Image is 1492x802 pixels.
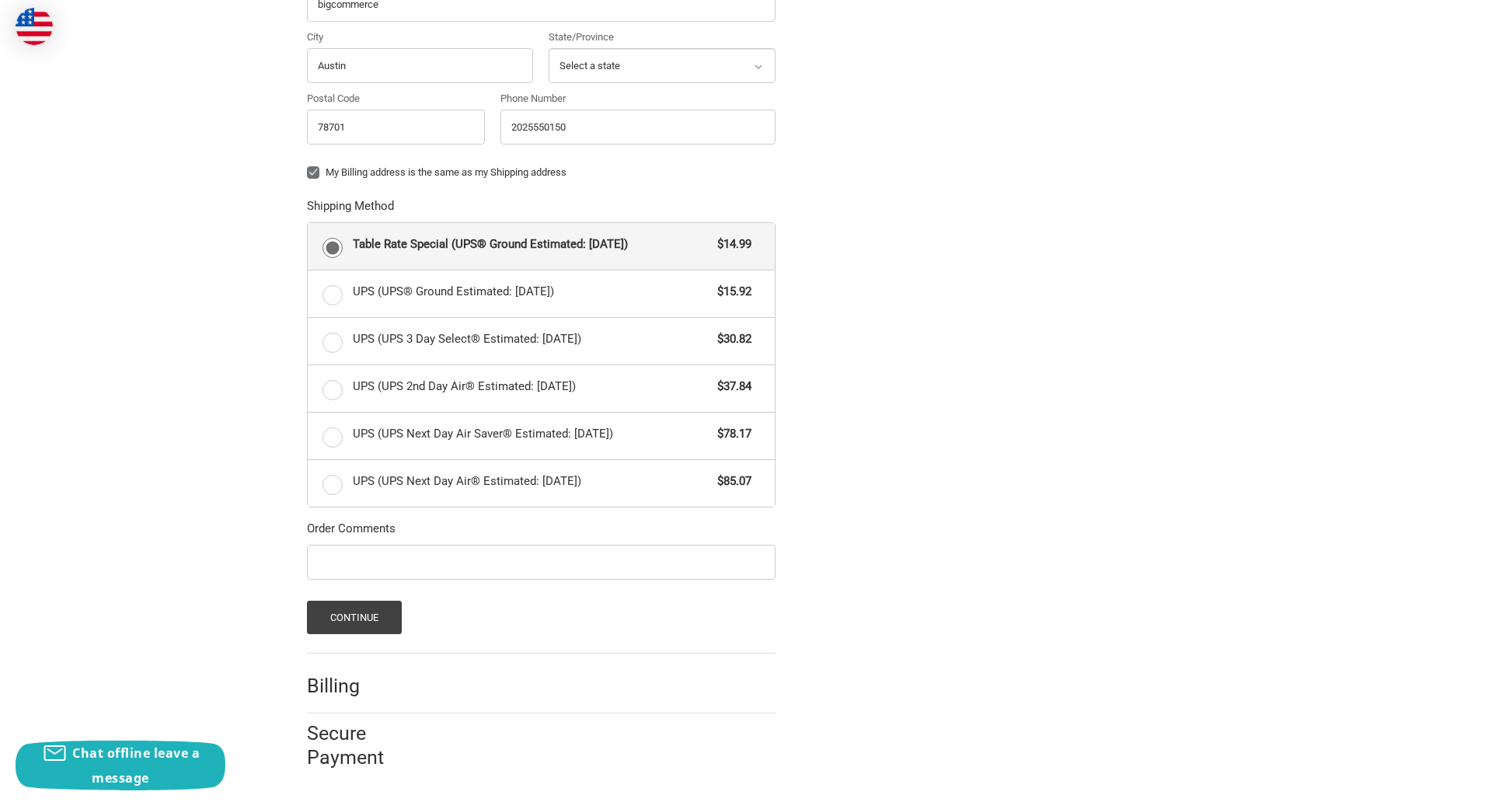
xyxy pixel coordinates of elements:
[353,472,710,490] span: UPS (UPS Next Day Air® Estimated: [DATE])
[353,235,710,253] span: Table Rate Special (UPS® Ground Estimated: [DATE])
[307,91,486,106] label: Postal Code
[353,283,710,301] span: UPS (UPS® Ground Estimated: [DATE])
[307,674,398,698] h2: Billing
[710,235,752,253] span: $14.99
[307,520,396,545] legend: Order Comments
[710,283,752,301] span: $15.92
[353,425,710,443] span: UPS (UPS Next Day Air Saver® Estimated: [DATE])
[307,601,403,634] button: Continue
[16,741,225,790] button: Chat offline leave a message
[710,425,752,443] span: $78.17
[549,30,776,45] label: State/Province
[353,330,710,348] span: UPS (UPS 3 Day Select® Estimated: [DATE])
[131,7,178,21] span: Checkout
[710,330,752,348] span: $30.82
[710,472,752,490] span: $85.07
[72,744,200,786] span: Chat offline leave a message
[710,378,752,396] span: $37.84
[353,378,710,396] span: UPS (UPS 2nd Day Air® Estimated: [DATE])
[307,721,412,770] h2: Secure Payment
[500,91,776,106] label: Phone Number
[307,30,534,45] label: City
[307,197,394,222] legend: Shipping Method
[16,8,53,45] img: duty and tax information for United States
[307,166,776,179] label: My Billing address is the same as my Shipping address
